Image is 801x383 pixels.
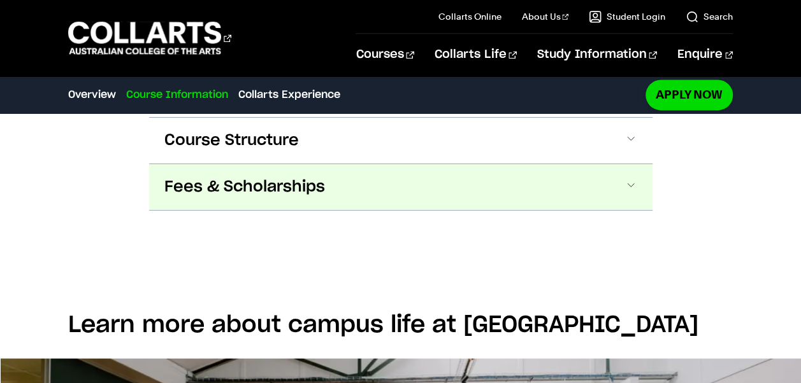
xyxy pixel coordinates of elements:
a: Search [686,10,733,23]
span: Fees & Scholarships [164,177,325,197]
a: Overview [68,87,116,102]
button: Fees & Scholarships [149,164,653,210]
button: Course Structure [149,118,653,164]
a: Courses [356,34,414,76]
div: Go to homepage [68,20,231,56]
a: Course Information [126,87,228,102]
a: Apply Now [646,80,733,109]
a: About Us [522,10,569,23]
a: Enquire [677,34,733,76]
a: Study Information [537,34,657,76]
a: Collarts Online [438,10,502,23]
a: Collarts Life [435,34,517,76]
a: Collarts Experience [238,87,340,102]
span: Course Structure [164,130,299,151]
h2: Learn more about campus life at [GEOGRAPHIC_DATA] [68,311,733,339]
a: Student Login [589,10,665,23]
